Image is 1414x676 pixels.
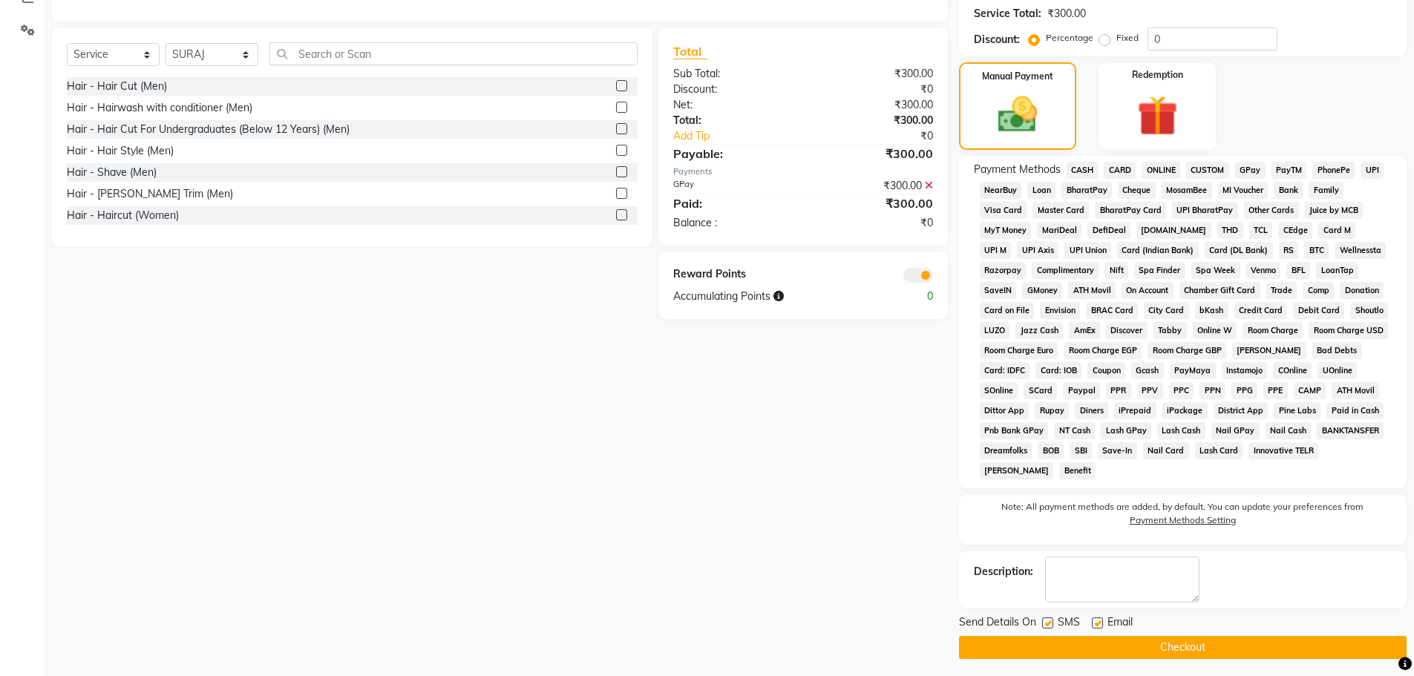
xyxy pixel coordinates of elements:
span: [PERSON_NAME] [980,462,1054,479]
span: Innovative TELR [1248,442,1318,459]
span: Send Details On [959,614,1036,633]
span: Jazz Cash [1015,322,1063,339]
span: Paid in Cash [1326,402,1384,419]
span: Card (Indian Bank) [1117,242,1199,259]
span: BFL [1286,262,1310,279]
span: iPackage [1162,402,1208,419]
span: Room Charge [1243,322,1303,339]
span: bKash [1195,302,1228,319]
div: Total: [662,113,803,128]
span: Save-In [1098,442,1137,459]
span: Discover [1106,322,1148,339]
div: ₹300.00 [803,194,944,212]
span: iPrepaid [1114,402,1156,419]
span: SOnline [980,382,1018,399]
span: GMoney [1022,282,1062,299]
span: ONLINE [1142,162,1180,179]
span: MyT Money [980,222,1032,239]
span: Room Charge USD [1309,322,1388,339]
span: Card: IDFC [980,362,1030,379]
div: Discount: [662,82,803,97]
span: BRAC Card [1086,302,1138,319]
a: Add Tip [662,128,826,144]
span: UPI BharatPay [1172,202,1238,219]
span: UPI Union [1064,242,1111,259]
span: Dittor App [980,402,1030,419]
div: Hair - Hair Style (Men) [67,143,174,159]
span: Total [673,44,707,59]
span: Comp [1303,282,1334,299]
span: Card on File [980,302,1035,319]
span: UOnline [1318,362,1357,379]
span: UPI Axis [1017,242,1058,259]
div: Hair - Hair Cut (Men) [67,79,167,94]
span: Pnb Bank GPay [980,422,1049,439]
span: Master Card [1032,202,1089,219]
div: ₹300.00 [803,178,944,194]
span: Room Charge GBP [1148,342,1226,359]
span: PayTM [1271,162,1307,179]
div: ₹300.00 [803,145,944,163]
span: Tabby [1153,322,1187,339]
img: _cash.svg [986,92,1050,137]
span: CEdge [1278,222,1312,239]
span: GPay [1235,162,1266,179]
span: Razorpay [980,262,1027,279]
span: Nail Card [1143,442,1189,459]
label: Percentage [1046,31,1093,45]
span: BharatPay Card [1095,202,1166,219]
button: Checkout [959,636,1407,659]
span: PPN [1199,382,1225,399]
span: MariDeal [1037,222,1081,239]
span: COnline [1273,362,1312,379]
span: Lash Card [1195,442,1243,459]
span: SCard [1024,382,1057,399]
div: Accumulating Points [662,289,873,304]
span: Email [1107,614,1133,633]
img: _gift.svg [1125,91,1191,141]
span: Bad Debts [1312,342,1362,359]
label: Manual Payment [982,70,1053,83]
div: Discount: [974,32,1020,47]
span: NearBuy [980,182,1022,199]
span: Wellnessta [1335,242,1386,259]
div: Hair - Shave (Men) [67,165,157,180]
span: District App [1214,402,1269,419]
span: CUSTOM [1186,162,1229,179]
span: ATH Movil [1332,382,1379,399]
span: Card: IOB [1035,362,1081,379]
span: Debit Card [1293,302,1344,319]
span: Card M [1318,222,1355,239]
span: Lash GPay [1101,422,1151,439]
span: BANKTANSFER [1317,422,1384,439]
label: Note: All payment methods are added, by default. You can update your preferences from [974,500,1392,533]
span: THD [1217,222,1243,239]
span: [PERSON_NAME] [1232,342,1306,359]
span: Nail Cash [1266,422,1312,439]
span: SMS [1058,614,1080,633]
span: Donation [1340,282,1384,299]
span: Family [1309,182,1343,199]
label: Redemption [1132,68,1183,82]
div: ₹300.00 [1047,6,1086,22]
div: ₹0 [827,128,944,144]
span: Room Charge Euro [980,342,1058,359]
div: Hair - Hair Cut For Undergraduates (Below 12 Years) (Men) [67,122,350,137]
div: ₹0 [803,82,944,97]
span: BOB [1038,442,1064,459]
span: Lash Cash [1157,422,1205,439]
span: [DOMAIN_NAME] [1136,222,1211,239]
div: Balance : [662,215,803,231]
span: Cheque [1118,182,1156,199]
div: ₹300.00 [803,66,944,82]
span: ATH Movil [1068,282,1116,299]
span: Visa Card [980,202,1027,219]
span: BTC [1304,242,1329,259]
div: Hair - Haircut (Women) [67,208,179,223]
span: Other Cards [1244,202,1299,219]
span: Nail GPay [1211,422,1260,439]
span: Bank [1274,182,1303,199]
label: Fixed [1116,31,1139,45]
span: UPI [1361,162,1384,179]
div: Payable: [662,145,803,163]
